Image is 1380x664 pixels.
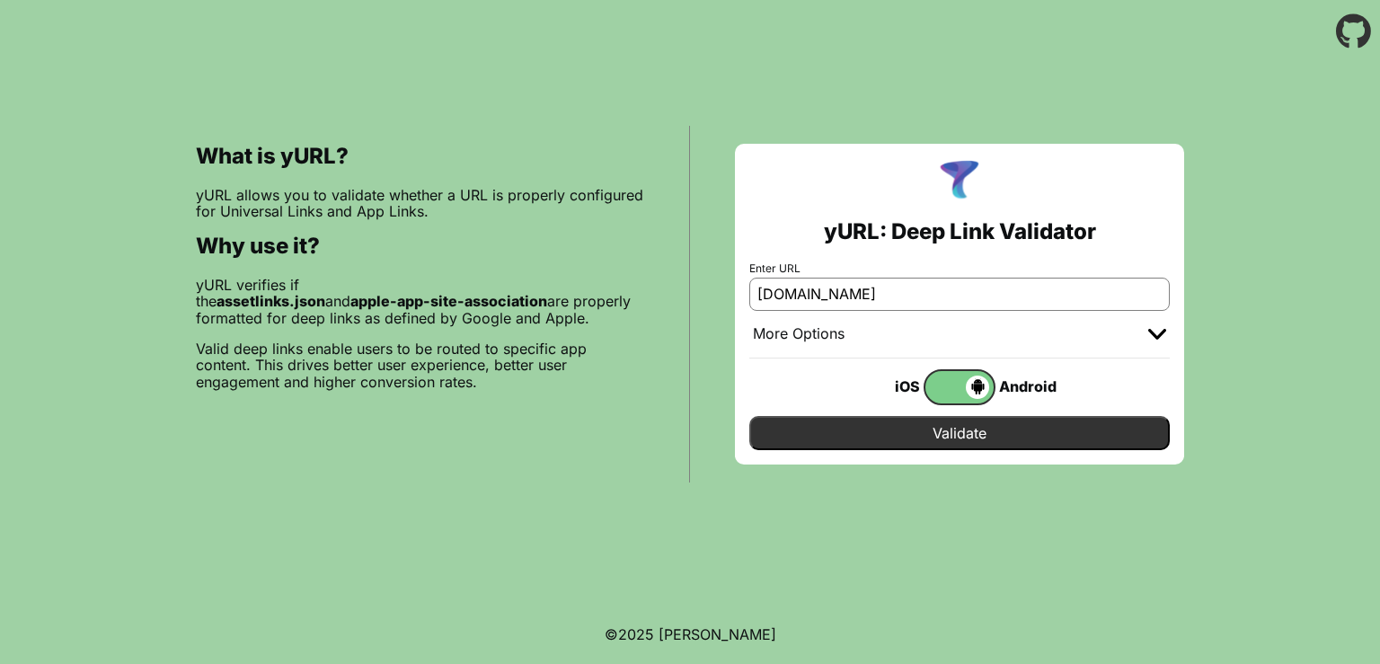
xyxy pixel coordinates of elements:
[217,292,325,310] b: assetlinks.json
[196,144,644,169] h2: What is yURL?
[605,605,776,664] footer: ©
[852,375,924,398] div: iOS
[196,187,644,220] p: yURL allows you to validate whether a URL is properly configured for Universal Links and App Links.
[936,158,983,205] img: yURL Logo
[196,341,644,390] p: Valid deep links enable users to be routed to specific app content. This drives better user exper...
[1148,329,1166,340] img: chevron
[995,375,1067,398] div: Android
[618,625,654,643] span: 2025
[196,234,644,259] h2: Why use it?
[659,625,776,643] a: Michael Ibragimchayev's Personal Site
[749,262,1170,275] label: Enter URL
[749,416,1170,450] input: Validate
[196,277,644,326] p: yURL verifies if the and are properly formatted for deep links as defined by Google and Apple.
[749,278,1170,310] input: e.g. https://app.chayev.com/xyx
[824,219,1096,244] h2: yURL: Deep Link Validator
[350,292,547,310] b: apple-app-site-association
[753,325,845,343] div: More Options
